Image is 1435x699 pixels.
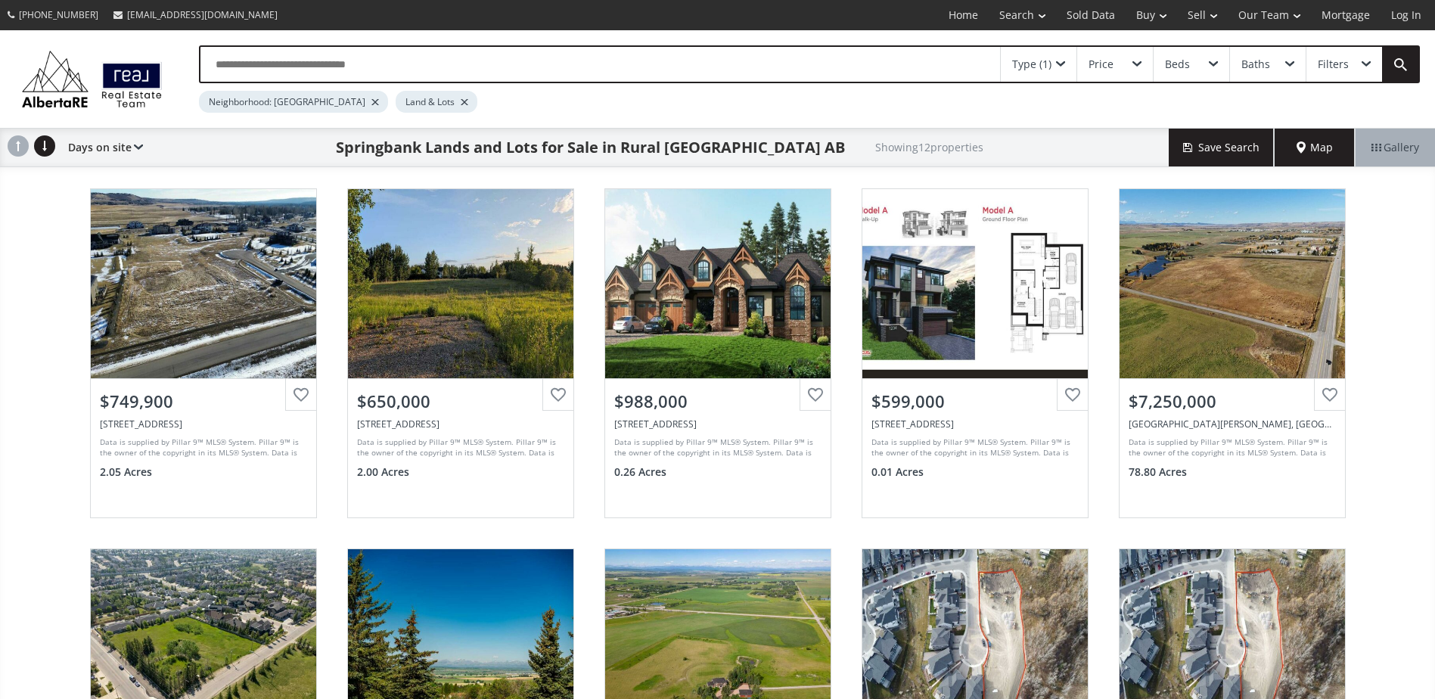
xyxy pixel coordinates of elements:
div: Baths [1241,59,1270,70]
div: Data is supplied by Pillar 9™ MLS® System. Pillar 9™ is the owner of the copyright in its MLS® Sy... [1129,436,1332,459]
span: Map [1297,140,1333,155]
a: $599,000[STREET_ADDRESS]Data is supplied by Pillar 9™ MLS® System. Pillar 9™ is the owner of the ... [846,173,1104,533]
span: Gallery [1371,140,1419,155]
h1: Springbank Lands and Lots for Sale in Rural [GEOGRAPHIC_DATA] AB [336,137,845,158]
div: Data is supplied by Pillar 9™ MLS® System. Pillar 9™ is the owner of the copyright in its MLS® Sy... [871,436,1075,459]
div: Price [1089,59,1114,70]
div: Days on site [61,129,143,166]
span: 0.26 Acres [614,464,666,480]
div: 7695 Elkton Drive SW, Calgary, AB T3H 3X3 [614,418,822,430]
img: Logo [15,47,169,111]
div: $749,900 [100,390,307,413]
div: Filters [1318,59,1349,70]
div: Data is supplied by Pillar 9™ MLS® System. Pillar 9™ is the owner of the copyright in its MLS® Sy... [100,436,303,459]
div: $988,000 [614,390,822,413]
div: Map [1275,129,1355,166]
div: Neighborhood: [GEOGRAPHIC_DATA] [199,91,388,113]
a: [EMAIL_ADDRESS][DOMAIN_NAME] [106,1,285,29]
div: Gallery [1355,129,1435,166]
a: $749,900[STREET_ADDRESS]Data is supplied by Pillar 9™ MLS® System. Pillar 9™ is the owner of the ... [75,173,332,533]
span: 78.80 Acres [1129,464,1187,480]
div: Land & Lots [396,91,477,113]
a: $7,250,000[GEOGRAPHIC_DATA][PERSON_NAME], [GEOGRAPHIC_DATA]Data is supplied by Pillar 9™ MLS® Sys... [1104,173,1361,533]
div: Beds [1165,59,1190,70]
span: [EMAIL_ADDRESS][DOMAIN_NAME] [127,8,278,21]
div: 118 Windhorse Court, Rural Rocky View County, AB T3Z 0B4 [100,418,307,430]
div: 19 Lariat Loop, Rural Rocky View County, AB T3Z 1G2 [357,418,564,430]
div: Data is supplied by Pillar 9™ MLS® System. Pillar 9™ is the owner of the copyright in its MLS® Sy... [614,436,818,459]
div: $599,000 [871,390,1079,413]
div: 30 Elmont Close SW, Calgary, AB T3H 6A6 [871,418,1079,430]
a: $650,000[STREET_ADDRESS]Data is supplied by Pillar 9™ MLS® System. Pillar 9™ is the owner of the ... [332,173,589,533]
div: NW Corner of Range Road 33 and Huggard Road, Rural Rocky View County, AB T3Z2E8 [1129,418,1336,430]
div: $650,000 [357,390,564,413]
button: Save Search [1169,129,1275,166]
div: Data is supplied by Pillar 9™ MLS® System. Pillar 9™ is the owner of the copyright in its MLS® Sy... [357,436,561,459]
div: $7,250,000 [1129,390,1336,413]
span: 2.00 Acres [357,464,409,480]
div: Type (1) [1012,59,1051,70]
h2: Showing 12 properties [875,141,983,153]
span: [PHONE_NUMBER] [19,8,98,21]
span: 0.01 Acres [871,464,924,480]
span: 2.05 Acres [100,464,152,480]
a: $988,000[STREET_ADDRESS]Data is supplied by Pillar 9™ MLS® System. Pillar 9™ is the owner of the ... [589,173,846,533]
